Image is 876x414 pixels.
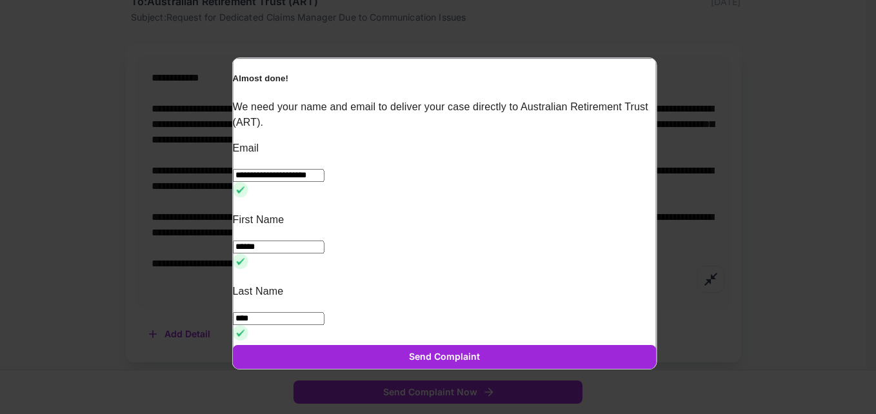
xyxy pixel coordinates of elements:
h5: Almost done! [233,72,657,85]
img: checkmark [233,253,248,269]
button: Send Complaint [233,345,657,369]
p: We need your name and email to deliver your case directly to Australian Retirement Trust (ART). [233,99,657,130]
img: checkmark [233,325,248,340]
img: checkmark [233,182,248,197]
p: First Name [233,212,657,228]
p: Last Name [233,284,657,299]
p: Email [233,141,657,156]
